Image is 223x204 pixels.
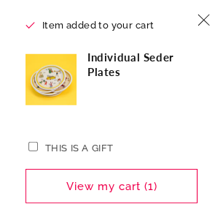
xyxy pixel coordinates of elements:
h2: Item added to your cart [26,18,187,33]
a: View my cart (1) [26,169,197,203]
img: Mini Seder Plates (7856467443950) [26,54,77,105]
button: Close [187,4,219,36]
label: This is a gift [45,143,114,154]
h3: Individual Seder Plates [87,50,197,79]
